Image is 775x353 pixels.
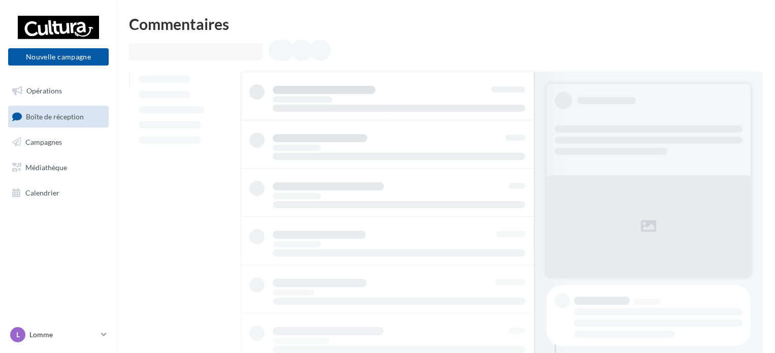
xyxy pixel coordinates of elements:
[6,106,111,127] a: Boîte de réception
[6,182,111,204] a: Calendrier
[6,157,111,178] a: Médiathèque
[16,330,20,340] span: L
[26,112,84,120] span: Boîte de réception
[29,330,97,340] p: Lomme
[25,138,62,146] span: Campagnes
[129,16,763,31] div: Commentaires
[8,48,109,66] button: Nouvelle campagne
[6,80,111,102] a: Opérations
[25,163,67,172] span: Médiathèque
[26,86,62,95] span: Opérations
[25,188,59,197] span: Calendrier
[6,132,111,153] a: Campagnes
[8,325,109,344] a: L Lomme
